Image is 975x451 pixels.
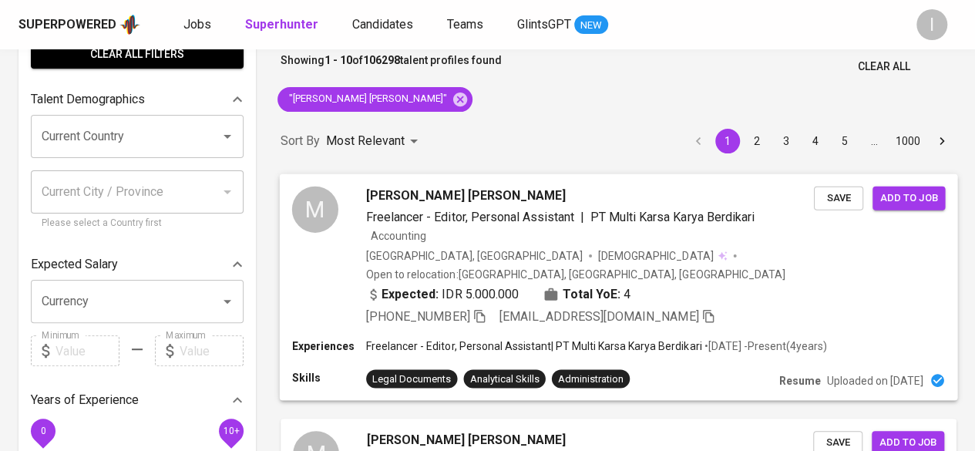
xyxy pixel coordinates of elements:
[371,229,426,241] span: Accounting
[277,92,456,106] span: "[PERSON_NAME] [PERSON_NAME]"
[814,186,863,210] button: Save
[292,338,366,354] p: Experiences
[326,127,423,156] div: Most Relevant
[701,338,826,354] p: • [DATE] - Present ( 4 years )
[292,369,366,385] p: Skills
[624,285,630,304] span: 4
[31,385,244,416] div: Years of Experience
[872,186,945,210] button: Add to job
[31,40,244,69] button: Clear All filters
[366,285,519,304] div: IDR 5.000.000
[930,129,954,153] button: Go to next page
[447,17,483,32] span: Teams
[55,335,119,366] input: Value
[18,13,140,36] a: Superpoweredapp logo
[18,16,116,34] div: Superpowered
[366,247,583,263] div: [GEOGRAPHIC_DATA], [GEOGRAPHIC_DATA]
[517,17,571,32] span: GlintsGPT
[880,189,937,207] span: Add to job
[40,426,45,436] span: 0
[891,129,925,153] button: Go to page 1000
[217,291,238,312] button: Open
[372,372,451,386] div: Legal Documents
[469,372,539,386] div: Analytical Skills
[43,45,231,64] span: Clear All filters
[598,247,715,263] span: [DEMOGRAPHIC_DATA]
[563,285,620,304] b: Total YoE:
[31,391,139,409] p: Years of Experience
[223,426,239,436] span: 10+
[366,338,701,354] p: Freelancer - Editor, Personal Assistant | PT Multi Karsa Karya Berdikari
[217,126,238,147] button: Open
[774,129,798,153] button: Go to page 3
[366,209,574,224] span: Freelancer - Editor, Personal Assistant
[180,335,244,366] input: Value
[447,15,486,35] a: Teams
[326,132,405,150] p: Most Relevant
[31,249,244,280] div: Expected Salary
[862,133,886,149] div: …
[31,255,118,274] p: Expected Salary
[366,266,785,281] p: Open to relocation : [GEOGRAPHIC_DATA], [GEOGRAPHIC_DATA], [GEOGRAPHIC_DATA]
[245,15,321,35] a: Superhunter
[827,372,923,388] p: Uploaded on [DATE]
[382,285,439,304] b: Expected:
[745,129,769,153] button: Go to page 2
[852,52,916,81] button: Clear All
[352,17,413,32] span: Candidates
[245,17,318,32] b: Superhunter
[281,52,502,81] p: Showing of talent profiles found
[832,129,857,153] button: Go to page 5
[324,54,352,66] b: 1 - 10
[499,309,699,324] span: [EMAIL_ADDRESS][DOMAIN_NAME]
[119,13,140,36] img: app logo
[277,87,472,112] div: "[PERSON_NAME] [PERSON_NAME]"
[858,57,910,76] span: Clear All
[352,15,416,35] a: Candidates
[366,186,566,204] span: [PERSON_NAME] [PERSON_NAME]
[42,216,233,231] p: Please select a Country first
[31,90,145,109] p: Talent Demographics
[363,54,400,66] b: 106298
[366,309,469,324] span: [PHONE_NUMBER]
[183,17,211,32] span: Jobs
[822,189,856,207] span: Save
[715,129,740,153] button: page 1
[367,431,566,449] span: [PERSON_NAME] [PERSON_NAME]
[803,129,828,153] button: Go to page 4
[590,209,755,224] span: PT Multi Karsa Karya Berdikari
[580,207,584,226] span: |
[281,132,320,150] p: Sort By
[574,18,608,33] span: NEW
[183,15,214,35] a: Jobs
[281,174,957,400] a: M[PERSON_NAME] [PERSON_NAME]Freelancer - Editor, Personal Assistant|PT Multi Karsa Karya Berdikar...
[31,84,244,115] div: Talent Demographics
[916,9,947,40] div: I
[684,129,957,153] nav: pagination navigation
[292,186,338,232] div: M
[517,15,608,35] a: GlintsGPT NEW
[558,372,624,386] div: Administration
[779,372,821,388] p: Resume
